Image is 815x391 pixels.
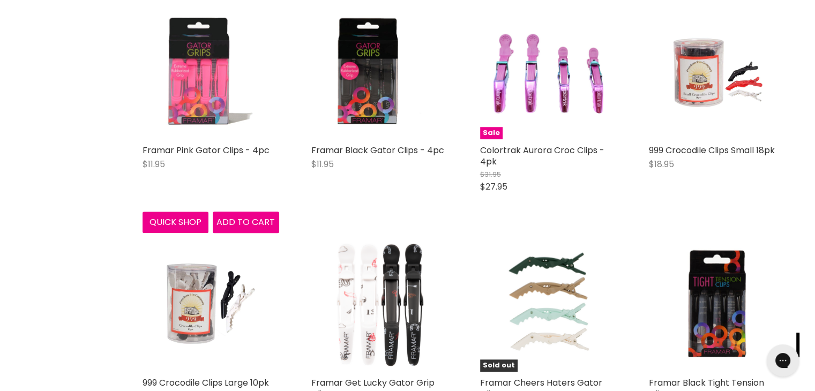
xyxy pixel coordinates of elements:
span: Add to cart [216,216,275,228]
iframe: Gorgias live chat messenger [761,341,804,380]
a: 999 Crocodile Clips Large 10pk [143,377,269,389]
a: Framar Black Gator Clips - 4pc [311,144,444,156]
img: Framar Black Gator Clips - 4pc [311,3,448,139]
span: Sold out [480,359,518,372]
a: Framar Pink Gator Clips - 4pc [143,144,270,156]
span: $11.95 [143,158,165,170]
a: 999 Crocodile Clips Small 18pk [649,144,775,156]
img: Framar Black Tight Tension Clips - 4pc [649,235,786,372]
span: Sale [480,127,503,139]
img: Colortrak Aurora Croc Clips - 4pk [480,3,617,139]
img: 999 Crocodile Clips Small 18pk [671,3,762,139]
img: Framar Pink Gator Clips - 4pc [143,3,279,139]
img: Framar Get Lucky Gator Grip Clip [311,235,448,372]
span: $27.95 [480,181,507,193]
a: Colortrak Aurora Croc Clips - 4pkSale [480,3,617,139]
span: $18.95 [649,158,674,170]
a: 999 Crocodile Clips Small 18pk [649,3,786,139]
button: Quick shop [143,212,209,233]
img: Framar Cheers Haters Gator Clips - 4pc [480,235,617,372]
a: Framar Cheers Haters Gator Clips - 4pcSold out [480,235,617,372]
a: Colortrak Aurora Croc Clips - 4pk [480,144,604,168]
img: 999 Crocodile Clips Large 10pk [165,235,256,372]
button: Add to cart [213,212,279,233]
span: $11.95 [311,158,334,170]
span: $31.95 [480,169,501,179]
a: 999 Crocodile Clips Large 10pk [143,235,279,372]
